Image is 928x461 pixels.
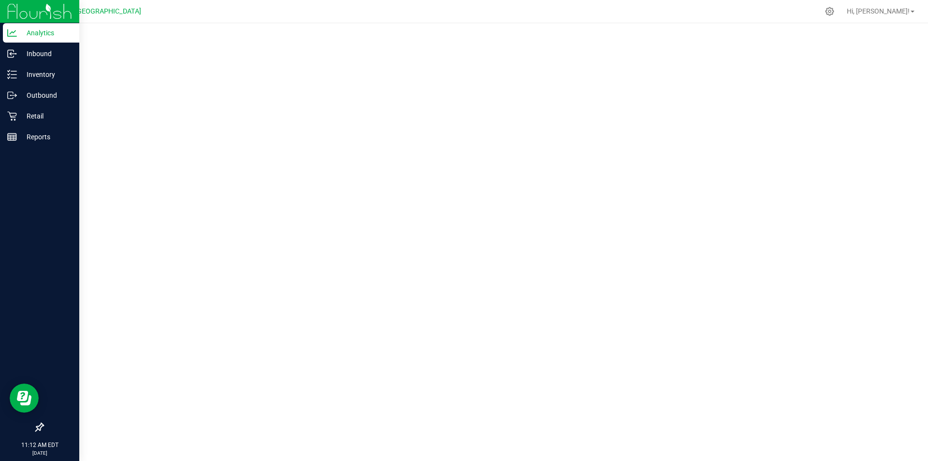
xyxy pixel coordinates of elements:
p: Retail [17,110,75,122]
inline-svg: Inbound [7,49,17,59]
inline-svg: Reports [7,132,17,142]
iframe: Resource center [10,384,39,413]
inline-svg: Outbound [7,90,17,100]
p: Reports [17,131,75,143]
p: Analytics [17,27,75,39]
p: 11:12 AM EDT [4,441,75,449]
inline-svg: Inventory [7,70,17,79]
p: Inbound [17,48,75,59]
inline-svg: Analytics [7,28,17,38]
span: GA2 - [GEOGRAPHIC_DATA] [56,7,141,15]
p: Outbound [17,89,75,101]
p: [DATE] [4,449,75,457]
div: Manage settings [824,7,836,16]
inline-svg: Retail [7,111,17,121]
p: Inventory [17,69,75,80]
span: Hi, [PERSON_NAME]! [847,7,910,15]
